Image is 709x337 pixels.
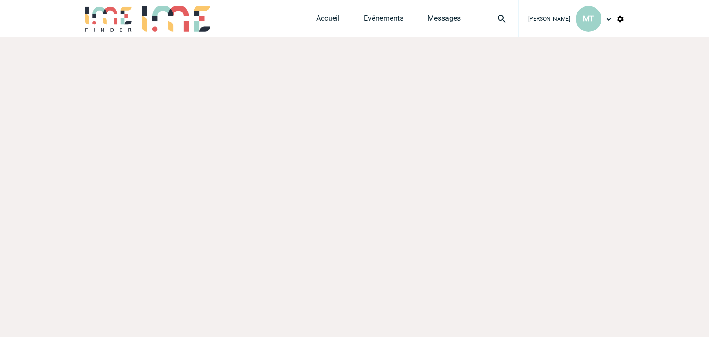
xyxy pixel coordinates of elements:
[528,16,570,22] span: [PERSON_NAME]
[583,14,594,23] span: MT
[316,14,340,27] a: Accueil
[364,14,403,27] a: Evénements
[84,6,132,32] img: IME-Finder
[427,14,461,27] a: Messages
